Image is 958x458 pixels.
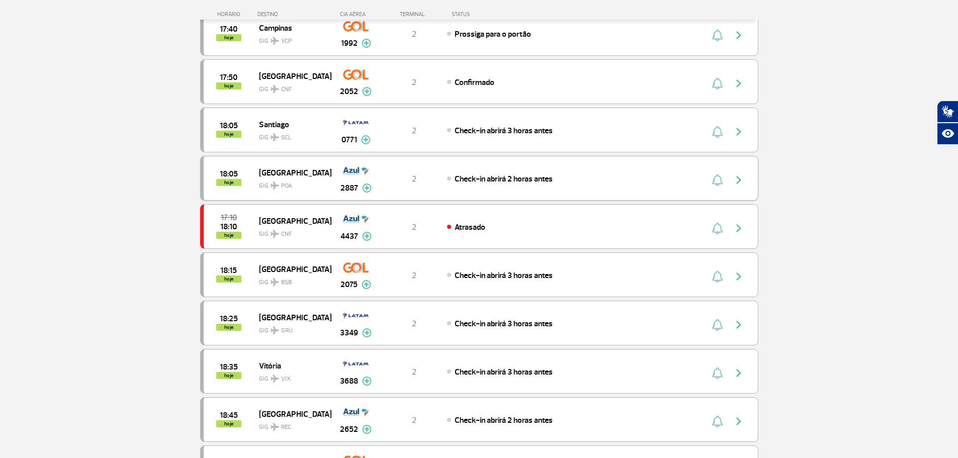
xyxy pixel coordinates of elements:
img: sino-painel-voo.svg [712,319,723,331]
span: 2 [412,77,416,87]
span: GRU [281,326,293,335]
img: seta-direita-painel-voo.svg [733,29,745,41]
img: destiny_airplane.svg [271,278,279,286]
span: 2025-09-30 17:50:00 [220,74,237,81]
span: hoje [216,324,241,331]
span: POA [281,181,292,191]
span: 2 [412,270,416,281]
img: mais-info-painel-voo.svg [362,425,372,434]
span: 2052 [340,85,358,98]
span: GIG [259,128,323,142]
img: mais-info-painel-voo.svg [362,39,371,48]
span: hoje [216,420,241,427]
span: 2025-09-30 17:10:00 [221,214,237,221]
span: 2 [412,126,416,136]
button: Abrir recursos assistivos. [937,123,958,145]
img: mais-info-painel-voo.svg [361,135,371,144]
span: [GEOGRAPHIC_DATA] [259,69,323,82]
span: Confirmado [455,77,494,87]
span: Prossiga para o portão [455,29,531,39]
img: mais-info-painel-voo.svg [362,87,372,96]
span: Santiago [259,118,323,131]
span: 2025-09-30 18:05:00 [220,170,238,177]
span: [GEOGRAPHIC_DATA] [259,407,323,420]
span: Check-in abrirá 2 horas antes [455,174,553,184]
span: 2025-09-30 17:40:00 [220,26,237,33]
img: destiny_airplane.svg [271,85,279,93]
div: TERMINAL [381,11,447,18]
img: seta-direita-painel-voo.svg [733,319,745,331]
img: sino-painel-voo.svg [712,126,723,138]
div: CIA AÉREA [331,11,381,18]
span: [GEOGRAPHIC_DATA] [259,214,323,227]
span: GIG [259,176,323,191]
span: 2 [412,415,416,425]
img: sino-painel-voo.svg [712,29,723,41]
img: seta-direita-painel-voo.svg [733,174,745,186]
span: Check-in abrirá 3 horas antes [455,126,553,136]
span: 2025-09-30 18:15:00 [220,267,237,274]
div: STATUS [447,11,529,18]
div: DESTINO [257,11,331,18]
span: Check-in abrirá 2 horas antes [455,415,553,425]
img: mais-info-painel-voo.svg [362,328,372,337]
span: Campinas [259,21,323,34]
img: sino-painel-voo.svg [712,174,723,186]
img: destiny_airplane.svg [271,375,279,383]
span: 3349 [340,327,358,339]
img: destiny_airplane.svg [271,37,279,45]
span: [GEOGRAPHIC_DATA] [259,262,323,276]
span: [GEOGRAPHIC_DATA] [259,166,323,179]
span: Check-in abrirá 3 horas antes [455,367,553,377]
span: GIG [259,224,323,239]
span: GIG [259,79,323,94]
span: 2887 [340,182,358,194]
span: hoje [216,232,241,239]
span: 2025-09-30 18:25:00 [220,315,238,322]
span: 4437 [340,230,358,242]
img: destiny_airplane.svg [271,133,279,141]
span: Atrasado [455,222,485,232]
button: Abrir tradutor de língua de sinais. [937,101,958,123]
img: destiny_airplane.svg [271,181,279,190]
span: 2025-09-30 18:10:00 [220,223,237,230]
span: SCL [281,133,291,142]
span: 2025-09-30 18:45:00 [220,412,238,419]
span: 2075 [340,279,358,291]
span: 2 [412,319,416,329]
span: VIX [281,375,291,384]
span: BSB [281,278,292,287]
img: sino-painel-voo.svg [712,415,723,427]
img: destiny_airplane.svg [271,326,279,334]
span: CNF [281,85,292,94]
span: Check-in abrirá 3 horas antes [455,270,553,281]
img: sino-painel-voo.svg [712,270,723,283]
span: 0771 [341,134,357,146]
img: sino-painel-voo.svg [712,222,723,234]
div: Plugin de acessibilidade da Hand Talk. [937,101,958,145]
img: seta-direita-painel-voo.svg [733,415,745,427]
img: seta-direita-painel-voo.svg [733,126,745,138]
span: hoje [216,372,241,379]
span: [GEOGRAPHIC_DATA] [259,311,323,324]
span: REC [281,423,291,432]
div: HORÁRIO [203,11,258,18]
span: 2 [412,367,416,377]
img: seta-direita-painel-voo.svg [733,222,745,234]
img: seta-direita-painel-voo.svg [733,77,745,89]
span: Vitória [259,359,323,372]
img: seta-direita-painel-voo.svg [733,270,745,283]
img: mais-info-painel-voo.svg [362,280,371,289]
span: 2025-09-30 18:35:00 [220,363,238,371]
span: Check-in abrirá 3 horas antes [455,319,553,329]
span: GIG [259,417,323,432]
span: hoje [216,82,241,89]
span: 2 [412,29,416,39]
img: destiny_airplane.svg [271,230,279,238]
img: sino-painel-voo.svg [712,77,723,89]
img: mais-info-painel-voo.svg [362,232,372,241]
img: sino-painel-voo.svg [712,367,723,379]
span: 2652 [340,423,358,435]
span: 3688 [340,375,358,387]
span: VCP [281,37,292,46]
